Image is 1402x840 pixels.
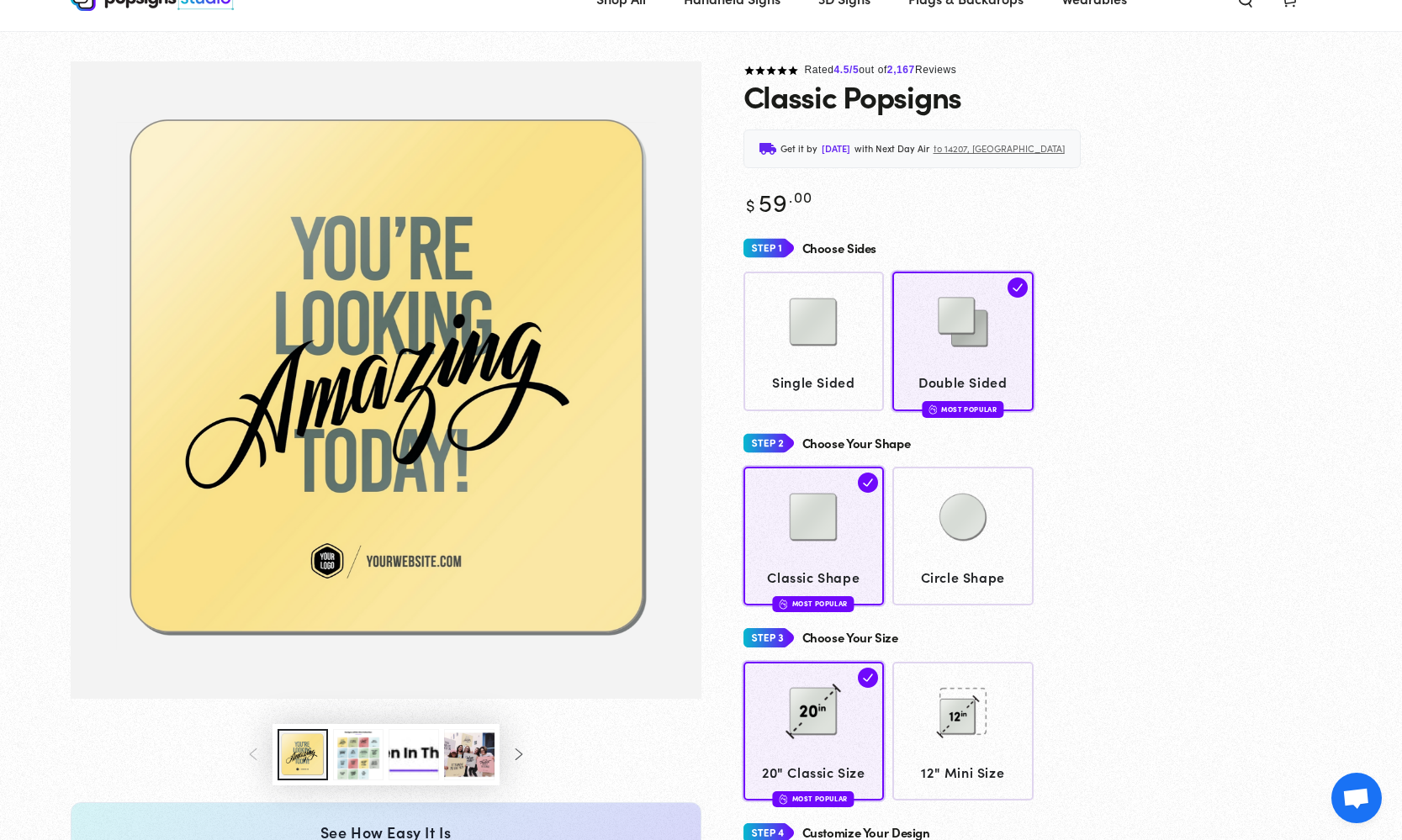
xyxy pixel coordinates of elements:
[858,668,878,688] img: check.svg
[921,475,1005,559] img: Circle Shape
[834,64,849,76] span: 4.5
[746,193,756,216] span: $
[858,473,878,493] img: check.svg
[71,61,701,699] img: Classic Popsigns
[751,370,876,394] span: Single Sided
[887,64,915,76] span: 2,167
[802,631,898,645] h4: Choose Your Size
[922,401,1003,417] div: Most Popular
[389,729,439,780] button: Load image 4 in gallery view
[743,622,794,653] img: Step 3
[849,64,859,76] span: /5
[780,793,788,805] img: fire.svg
[743,184,813,219] bdi: 59
[771,475,855,559] img: Classic Shape
[805,64,957,76] span: Rated out of Reviews
[892,272,1034,410] a: Double Sided Double Sided Most Popular
[789,186,812,207] sup: .00
[802,436,911,451] h4: Choose Your Shape
[892,662,1034,800] a: 12 12" Mini Size
[278,729,328,780] button: Load image 1 in gallery view
[921,669,1005,753] img: 12
[743,233,794,264] img: Step 1
[928,404,937,415] img: fire.svg
[743,428,794,459] img: Step 2
[901,370,1026,394] span: Double Sided
[822,140,850,157] span: [DATE]
[892,467,1034,605] a: Circle Shape Circle Shape
[773,596,854,612] div: Most Popular
[1331,773,1382,823] a: Open chat
[71,61,701,785] media-gallery: Gallery Viewer
[854,140,929,157] span: with Next Day Air
[771,280,855,364] img: Single Sided
[934,140,1065,157] span: to 14207, [GEOGRAPHIC_DATA]
[751,565,876,589] span: Classic Shape
[235,737,272,774] button: Slide left
[500,737,537,774] button: Slide right
[921,280,1005,364] img: Double Sided
[1008,277,1028,298] img: check.svg
[773,791,854,807] div: Most Popular
[901,760,1026,785] span: 12" Mini Size
[802,826,930,840] h4: Customize Your Design
[802,241,877,256] h4: Choose Sides
[901,565,1026,589] span: Circle Shape
[780,140,817,157] span: Get it by
[751,760,876,785] span: 20" Classic Size
[771,669,855,753] img: 20
[743,467,885,605] a: Classic Shape Classic Shape Most Popular
[743,662,885,800] a: 20 20" Classic Size Most Popular
[444,729,495,780] button: Load image 5 in gallery view
[743,272,885,410] a: Single Sided Single Sided
[743,79,962,113] h1: Classic Popsigns
[333,729,384,780] button: Load image 3 in gallery view
[780,598,788,610] img: fire.svg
